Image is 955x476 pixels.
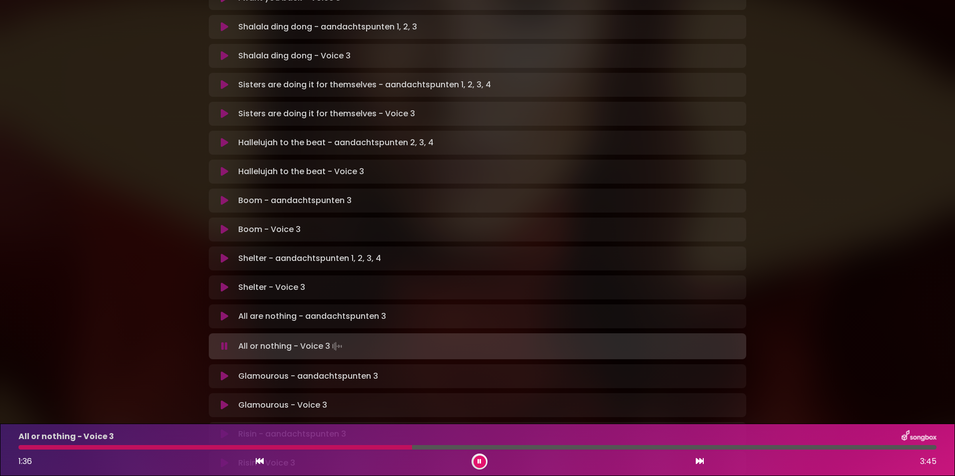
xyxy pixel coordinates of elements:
p: Hallelujah to the beat - Voice 3 [238,166,364,178]
p: All or nothing - Voice 3 [238,339,344,353]
p: Shalala ding dong - Voice 3 [238,50,351,62]
p: Sisters are doing it for themselves - Voice 3 [238,108,415,120]
p: All or nothing - Voice 3 [18,431,114,443]
img: songbox-logo-white.png [902,430,937,443]
span: 1:36 [18,456,32,467]
img: waveform4.gif [330,339,344,353]
p: Boom - aandachtspunten 3 [238,195,352,207]
p: Shalala ding dong - aandachtspunten 1, 2, 3 [238,21,417,33]
p: All are nothing - aandachtspunten 3 [238,310,386,322]
span: 3:45 [920,456,937,468]
p: Boom - Voice 3 [238,224,301,236]
p: Hallelujah to the beat - aandachtspunten 2, 3, 4 [238,137,434,149]
p: Glamourous - Voice 3 [238,399,327,411]
p: Shelter - aandachtspunten 1, 2, 3, 4 [238,252,381,264]
p: Glamourous - aandachtspunten 3 [238,370,378,382]
p: Shelter - Voice 3 [238,281,305,293]
p: Sisters are doing it for themselves - aandachtspunten 1, 2, 3, 4 [238,79,491,91]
